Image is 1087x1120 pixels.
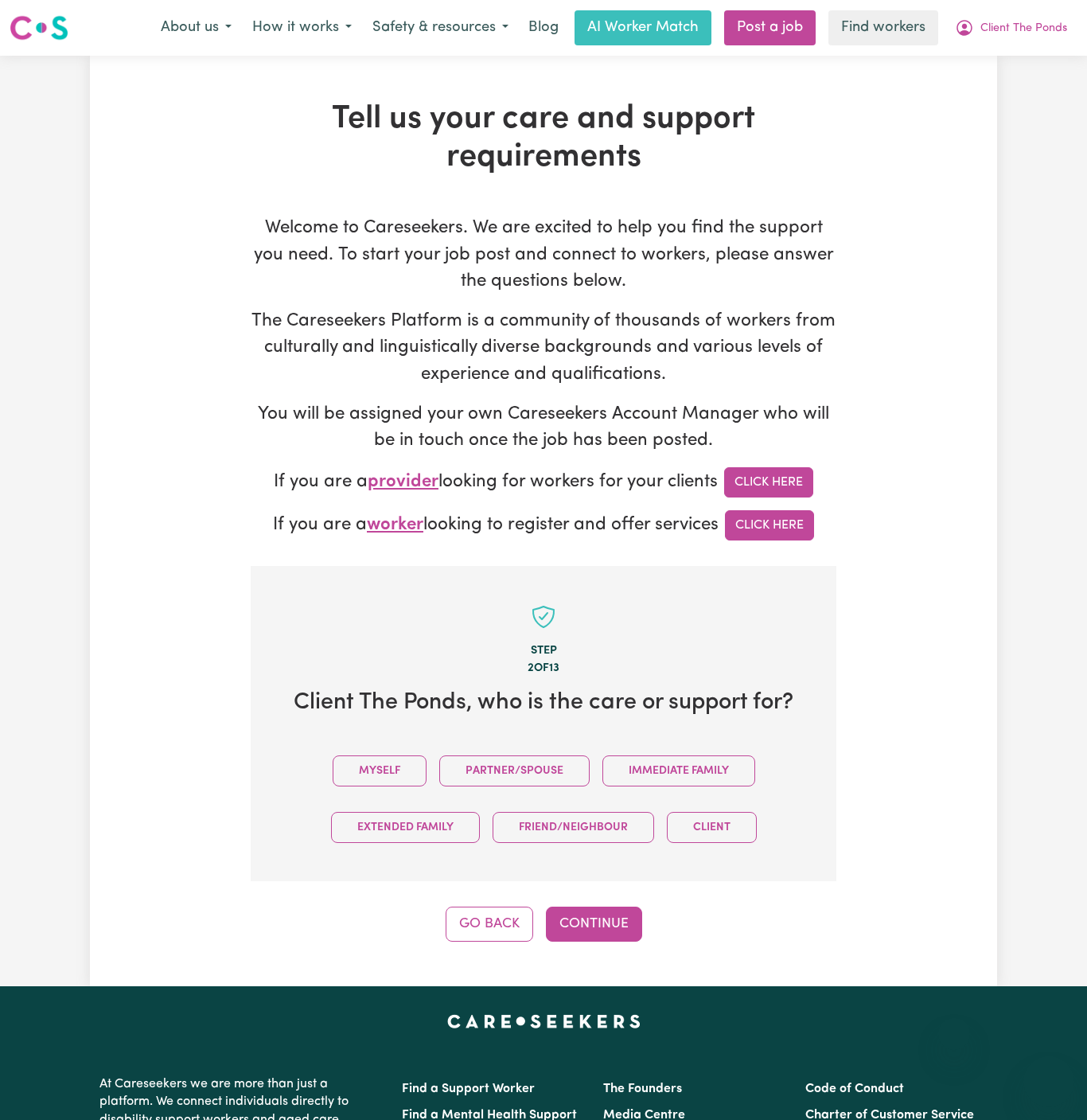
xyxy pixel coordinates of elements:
p: You will be assigned your own Careseekers Account Manager who will be in touch once the job has b... [251,401,836,455]
p: If you are a looking to register and offer services [251,510,836,540]
button: Friend/Neighbour [493,812,654,843]
div: 2 of 13 [276,659,811,677]
p: The Careseekers Platform is a community of thousands of workers from culturally and linguisticall... [251,308,836,388]
button: Continue [546,907,642,942]
button: About us [150,11,242,45]
button: Partner/Spouse [439,755,590,786]
button: Safety & resources [362,11,519,45]
p: Welcome to Careseekers. We are excited to help you find the support you need. To start your job p... [251,215,836,295]
img: Careseekers logo [10,14,68,42]
iframe: Close message [938,1018,970,1050]
a: Blog [519,10,568,45]
button: Go Back [446,907,533,942]
button: Myself [333,755,427,786]
button: How it works [242,11,362,45]
a: Careseekers logo [10,10,68,46]
span: worker [367,516,423,534]
span: provider [368,473,438,491]
h2: Client The Ponds , who is the care or support for? [276,689,811,717]
span: Client The Ponds [980,20,1067,37]
button: Extended Family [331,812,480,843]
a: Post a job [724,10,816,45]
a: Code of Conduct [805,1083,904,1095]
div: Step [276,642,811,660]
iframe: Button to launch messaging window [1023,1056,1074,1107]
a: Careseekers home page [447,1015,641,1028]
a: Click Here [725,510,814,540]
a: The Founders [603,1083,682,1095]
p: If you are a looking for workers for your clients [251,467,836,498]
a: AI Worker Match [575,10,711,45]
button: Client [667,812,757,843]
button: Immediate Family [602,755,755,786]
a: Click Here [724,467,813,498]
a: Find a Support Worker [402,1083,535,1095]
h1: Tell us your care and support requirements [251,100,836,177]
button: My Account [945,11,1077,45]
a: Find workers [828,10,938,45]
